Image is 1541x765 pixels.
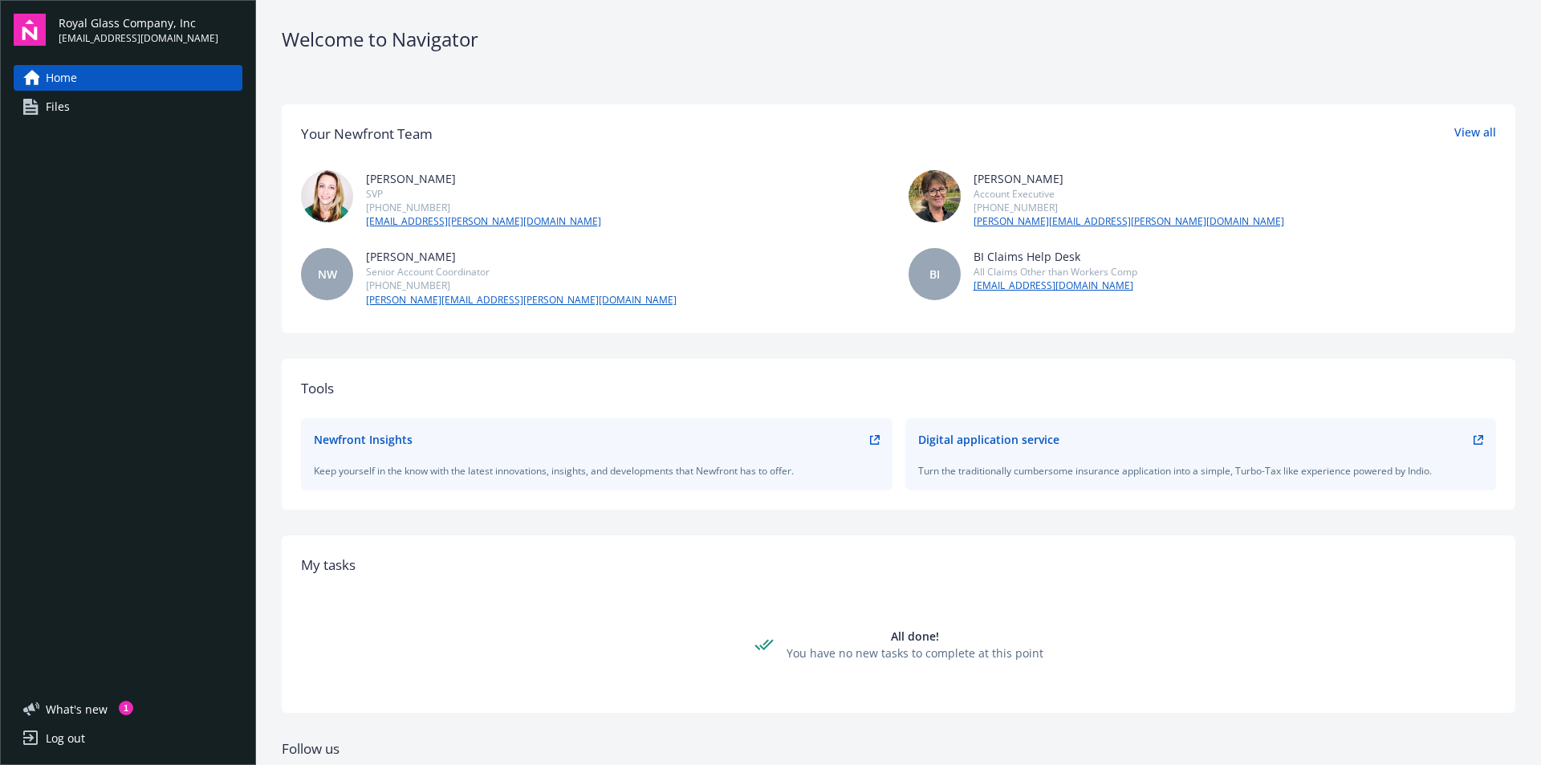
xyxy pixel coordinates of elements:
[59,14,218,31] span: Royal Glass Company, Inc
[318,266,337,283] span: NW
[282,26,1515,53] div: Welcome to Navigator
[301,555,1496,576] div: My tasks
[46,701,108,718] span: What ' s new
[366,248,677,265] div: [PERSON_NAME]
[59,31,218,46] span: [EMAIL_ADDRESS][DOMAIN_NAME]
[14,701,133,718] button: What's new1
[366,293,677,307] a: [PERSON_NAME][EMAIL_ADDRESS][PERSON_NAME][DOMAIN_NAME]
[974,170,1284,187] div: [PERSON_NAME]
[14,14,46,46] img: navigator-logo.svg
[974,201,1284,214] div: [PHONE_NUMBER]
[366,265,677,279] div: Senior Account Coordinator
[14,65,242,91] a: Home
[918,431,1059,448] div: Digital application service
[974,279,1137,293] a: [EMAIL_ADDRESS][DOMAIN_NAME]
[918,464,1484,478] div: Turn the traditionally cumbersome insurance application into a simple, Turbo-Tax like experience ...
[14,94,242,120] a: Files
[1454,124,1496,144] a: View all
[974,265,1137,279] div: All Claims Other than Workers Comp
[314,464,880,478] div: Keep yourself in the know with the latest innovations, insights, and developments that Newfront h...
[301,124,433,144] div: Your Newfront Team
[314,431,413,448] div: Newfront Insights
[282,739,1515,759] div: Follow us
[301,378,1496,399] div: Tools
[59,14,242,46] button: Royal Glass Company, Inc[EMAIL_ADDRESS][DOMAIN_NAME]
[366,170,601,187] div: [PERSON_NAME]
[301,170,353,222] img: photo
[974,248,1137,265] div: BI Claims Help Desk
[909,170,961,222] img: photo
[929,266,940,283] span: BI
[119,701,133,715] div: 1
[974,187,1284,201] div: Account Executive
[46,94,70,120] span: Files
[366,214,601,229] a: [EMAIL_ADDRESS][PERSON_NAME][DOMAIN_NAME]
[46,65,77,91] span: Home
[787,645,1043,661] div: You have no new tasks to complete at this point
[787,628,1043,645] div: All done!
[46,726,85,751] div: Log out
[974,214,1284,229] a: [PERSON_NAME][EMAIL_ADDRESS][PERSON_NAME][DOMAIN_NAME]
[366,279,677,292] div: [PHONE_NUMBER]
[366,201,601,214] div: [PHONE_NUMBER]
[366,187,601,201] div: SVP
